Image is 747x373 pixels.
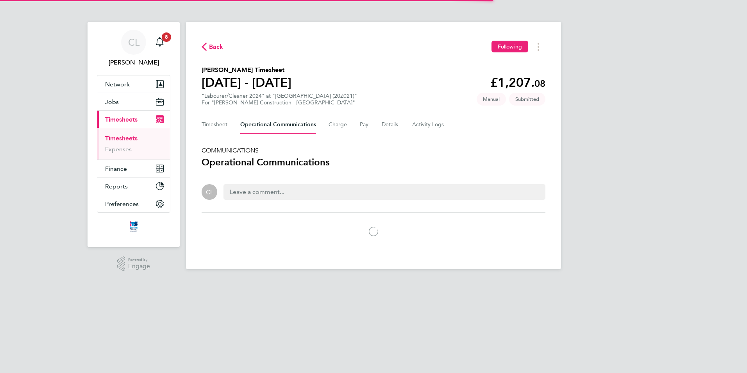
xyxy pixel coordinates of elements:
[202,115,228,134] button: Timesheet
[531,41,545,53] button: Timesheets Menu
[202,75,291,90] h1: [DATE] - [DATE]
[360,115,369,134] button: Pay
[97,160,170,177] button: Finance
[128,263,150,270] span: Engage
[202,42,223,52] button: Back
[152,30,168,55] a: 8
[202,156,545,169] h3: Operational Communications
[105,116,138,123] span: Timesheets
[202,147,545,154] h5: COMMUNICATIONS
[202,65,291,75] h2: [PERSON_NAME] Timesheet
[202,99,357,106] div: For "[PERSON_NAME] Construction - [GEOGRAPHIC_DATA]"
[206,188,213,196] span: CL
[240,115,316,134] button: Operational Communications
[105,81,130,88] span: Network
[412,115,445,134] button: Activity Logs
[202,184,217,200] div: Chelsea Lawford
[128,221,139,233] img: itsconstruction-logo-retina.png
[105,134,138,142] a: Timesheets
[534,78,545,89] span: 08
[88,22,180,247] nav: Main navigation
[509,93,545,106] span: This timesheet is Submitted.
[97,75,170,93] button: Network
[97,30,170,67] a: CL[PERSON_NAME]
[97,111,170,128] button: Timesheets
[105,98,119,106] span: Jobs
[105,200,139,208] span: Preferences
[209,42,223,52] span: Back
[105,165,127,172] span: Finance
[128,256,150,263] span: Powered by
[97,58,170,67] span: Chelsea Lawford
[97,93,170,110] button: Jobs
[117,256,150,271] a: Powered byEngage
[128,37,139,47] span: CL
[490,75,545,90] app-decimal: £1,207.
[498,43,522,50] span: Following
[105,145,132,153] a: Expenses
[105,183,128,190] span: Reports
[97,178,170,195] button: Reports
[382,115,400,134] button: Details
[97,195,170,212] button: Preferences
[491,41,528,52] button: Following
[97,128,170,160] div: Timesheets
[97,221,170,233] a: Go to home page
[329,115,347,134] button: Charge
[477,93,506,106] span: This timesheet was manually created.
[202,93,357,106] div: "Labourer/Cleaner 2024" at "[GEOGRAPHIC_DATA] (20Z021)"
[162,32,171,42] span: 8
